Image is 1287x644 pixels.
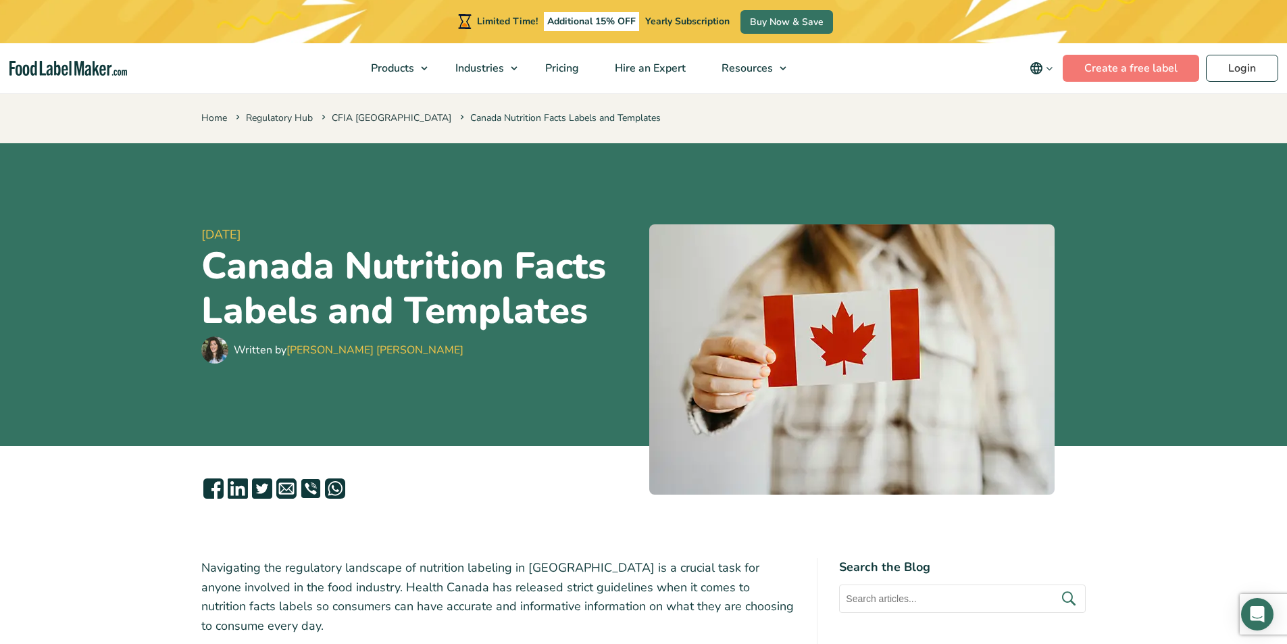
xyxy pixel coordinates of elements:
[717,61,774,76] span: Resources
[438,43,524,93] a: Industries
[201,112,227,124] a: Home
[367,61,415,76] span: Products
[528,43,594,93] a: Pricing
[645,15,730,28] span: Yearly Subscription
[451,61,505,76] span: Industries
[597,43,701,93] a: Hire an Expert
[286,343,463,357] a: [PERSON_NAME] [PERSON_NAME]
[457,112,661,124] span: Canada Nutrition Facts Labels and Templates
[201,244,638,333] h1: Canada Nutrition Facts Labels and Templates
[740,10,833,34] a: Buy Now & Save
[353,43,434,93] a: Products
[332,112,451,124] a: CFIA [GEOGRAPHIC_DATA]
[1241,598,1273,630] div: Open Intercom Messenger
[1206,55,1278,82] a: Login
[541,61,580,76] span: Pricing
[201,337,228,364] img: Maria Abi Hanna - Food Label Maker
[544,12,639,31] span: Additional 15% OFF
[1063,55,1199,82] a: Create a free label
[234,342,463,358] div: Written by
[201,558,796,636] p: Navigating the regulatory landscape of nutrition labeling in [GEOGRAPHIC_DATA] is a crucial task ...
[839,585,1086,613] input: Search articles...
[611,61,687,76] span: Hire an Expert
[201,226,638,244] span: [DATE]
[477,15,538,28] span: Limited Time!
[246,112,313,124] a: Regulatory Hub
[839,558,1086,576] h4: Search the Blog
[704,43,793,93] a: Resources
